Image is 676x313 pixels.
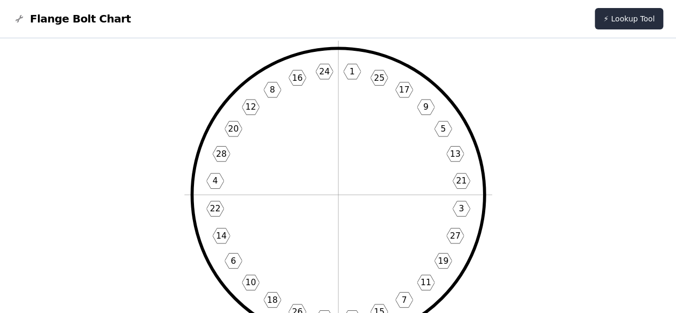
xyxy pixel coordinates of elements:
text: 28 [216,149,227,159]
text: 22 [209,203,220,213]
text: 24 [319,66,330,77]
text: 9 [423,102,428,112]
text: 7 [401,294,407,304]
text: 11 [420,277,431,287]
text: 21 [456,175,467,186]
text: 14 [216,231,227,241]
text: 18 [267,294,277,304]
a: ⚡ Lookup Tool [595,8,663,29]
text: 8 [269,85,275,95]
text: 5 [440,124,446,134]
text: 20 [228,124,238,134]
text: 4 [212,175,217,186]
span: Flange Bolt Chart [30,11,131,26]
text: 10 [245,277,256,287]
text: 1 [349,66,354,77]
img: Flange Bolt Chart Logo [13,12,26,25]
text: 27 [449,231,460,241]
text: 19 [438,256,448,266]
text: 13 [449,149,460,159]
text: 6 [230,256,236,266]
a: Flange Bolt Chart LogoFlange Bolt Chart [13,11,131,26]
text: 17 [399,85,409,95]
text: 16 [292,72,302,82]
text: 12 [245,102,256,112]
text: 25 [374,72,384,82]
text: 3 [459,203,464,213]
